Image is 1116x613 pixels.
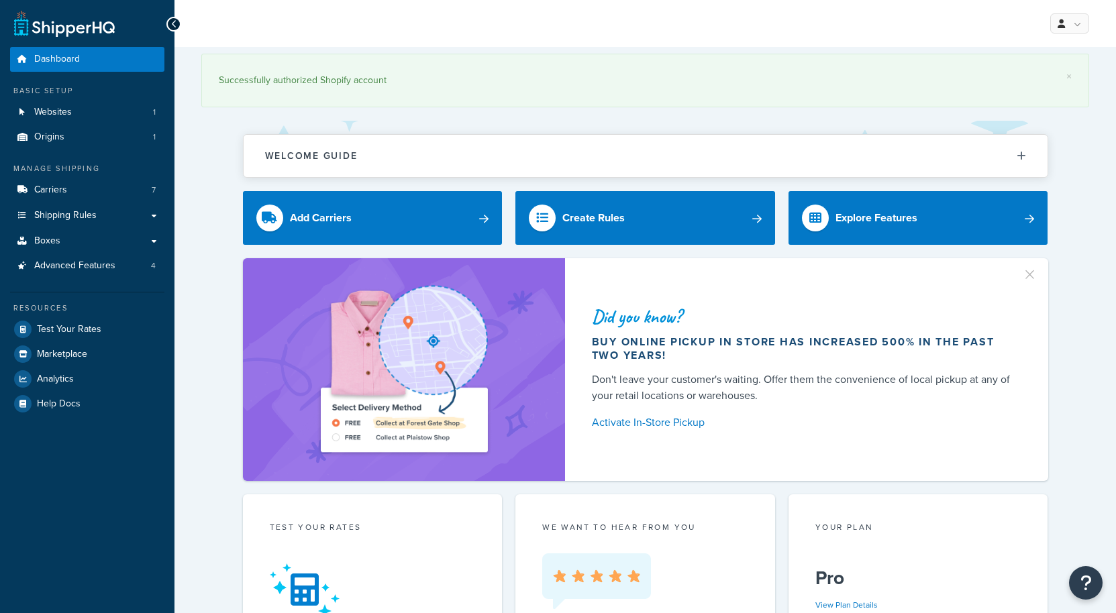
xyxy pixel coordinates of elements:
p: we want to hear from you [542,521,748,533]
button: Welcome Guide [244,135,1048,177]
div: Create Rules [562,209,625,227]
a: Analytics [10,367,164,391]
div: Manage Shipping [10,163,164,174]
span: Analytics [37,374,74,385]
span: 1 [153,131,156,143]
div: Your Plan [815,521,1021,537]
li: Advanced Features [10,254,164,278]
a: Advanced Features4 [10,254,164,278]
a: Boxes [10,229,164,254]
li: Websites [10,100,164,125]
span: Origins [34,131,64,143]
span: Websites [34,107,72,118]
span: Marketplace [37,349,87,360]
h2: Welcome Guide [265,151,358,161]
a: View Plan Details [815,599,878,611]
span: 4 [151,260,156,272]
img: ad-shirt-map-b0359fc47e01cab431d101c4b569394f6a03f54285957d908178d52f29eb9668.png [283,278,525,461]
span: Boxes [34,235,60,247]
a: × [1066,71,1072,82]
li: Origins [10,125,164,150]
span: Advanced Features [34,260,115,272]
a: Explore Features [789,191,1048,245]
span: 7 [152,184,156,196]
a: Create Rules [515,191,775,245]
div: Resources [10,302,164,314]
div: Did you know? [592,307,1016,326]
div: Explore Features [835,209,917,227]
div: Successfully authorized Shopify account [219,71,1072,90]
div: Don't leave your customer's waiting. Offer them the convenience of local pickup at any of your re... [592,372,1016,404]
span: Shipping Rules [34,210,97,221]
a: Origins1 [10,125,164,150]
a: Dashboard [10,47,164,72]
span: 1 [153,107,156,118]
h5: Pro [815,567,1021,589]
a: Websites1 [10,100,164,125]
button: Open Resource Center [1069,566,1103,600]
a: Carriers7 [10,178,164,203]
div: Test your rates [270,521,476,537]
span: Dashboard [34,54,80,65]
span: Help Docs [37,398,81,410]
div: Buy online pickup in store has increased 500% in the past two years! [592,335,1016,362]
a: Help Docs [10,392,164,416]
a: Add Carriers [243,191,503,245]
span: Carriers [34,184,67,196]
a: Test Your Rates [10,317,164,341]
a: Activate In-Store Pickup [592,413,1016,432]
div: Add Carriers [290,209,352,227]
div: Basic Setup [10,85,164,97]
li: Carriers [10,178,164,203]
span: Test Your Rates [37,324,101,335]
a: Marketplace [10,342,164,366]
a: Shipping Rules [10,203,164,228]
